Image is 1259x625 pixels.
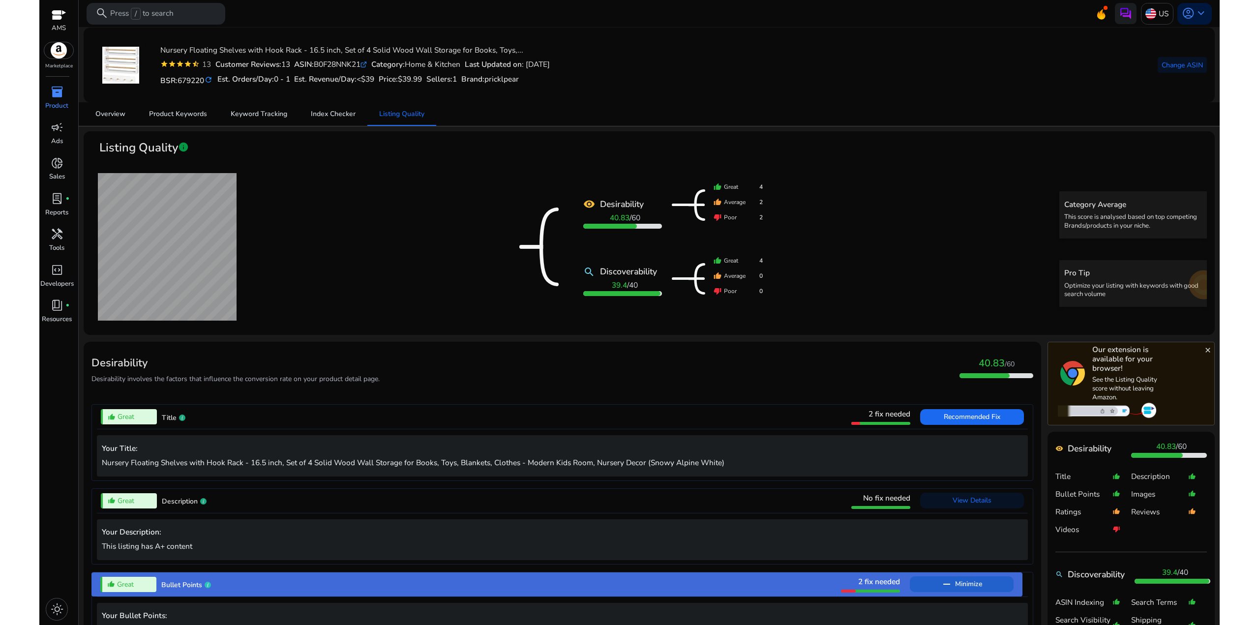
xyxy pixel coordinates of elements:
[217,75,290,84] h5: Est. Orders/Day:
[461,74,482,84] span: Brand
[1055,524,1112,535] p: Videos
[1064,200,1202,209] h5: Category Average
[65,303,70,308] span: fiber_manual_record
[204,75,213,85] mat-icon: refresh
[1005,359,1015,369] span: /60
[600,198,644,210] b: Desirability
[1068,442,1111,455] b: Desirability
[110,8,174,20] p: Press to search
[1112,594,1120,611] mat-icon: thumb_up_alt
[162,413,177,422] span: Title
[102,540,1023,552] p: This listing has A+ content
[1156,441,1176,451] b: 40.83
[1068,568,1125,581] b: Discoverability
[49,243,64,253] p: Tools
[759,213,763,222] span: 2
[102,444,1023,453] h5: Your Title:
[39,154,74,190] a: donut_smallSales
[42,315,72,325] p: Resources
[1112,468,1120,485] mat-icon: thumb_up_alt
[274,74,290,84] span: 0 - 1
[149,111,207,118] span: Product Keywords
[452,74,457,84] span: 1
[51,299,63,312] span: book_4
[131,8,140,20] span: /
[118,412,134,422] span: Great
[1060,361,1085,386] img: chrome-logo.svg
[51,121,63,134] span: campaign
[357,74,374,84] span: <$39
[49,172,65,182] p: Sales
[612,280,638,290] span: /
[39,297,74,332] a: book_4fiber_manual_recordResources
[714,213,721,221] mat-icon: thumb_down
[863,493,910,503] span: No fix needed
[465,59,550,70] div: : [DATE]
[162,497,198,506] span: Description
[99,139,178,156] span: Listing Quality
[215,59,290,70] div: 13
[1145,8,1156,19] img: us.svg
[91,357,380,369] h3: Desirability
[714,271,763,280] div: Average
[40,279,74,289] p: Developers
[379,75,422,84] h5: Price:
[45,62,73,70] p: Marketplace
[398,74,422,84] span: $39.99
[294,59,314,69] b: ASIN:
[714,287,721,295] mat-icon: thumb_down
[1158,57,1207,73] button: Change ASIN
[51,137,63,147] p: Ads
[465,59,522,69] b: Last Updated on
[1188,503,1196,520] mat-icon: thumb_up_alt
[379,111,424,118] span: Listing Quality
[1055,489,1112,500] p: Bullet Points
[1055,445,1063,452] mat-icon: remove_red_eye
[714,272,721,280] mat-icon: thumb_up
[1055,471,1112,482] p: Title
[215,59,281,69] b: Customer Reviews:
[1055,570,1063,578] mat-icon: search
[51,228,63,240] span: handyman
[600,265,657,278] b: Discoverability
[1112,520,1120,538] mat-icon: thumb_down_alt
[1131,471,1188,482] p: Description
[95,111,125,118] span: Overview
[1055,506,1112,517] p: Ratings
[294,75,374,84] h5: Est. Revenue/Day:
[51,264,63,276] span: code_blocks
[1064,213,1202,230] p: This score is analysed based on top competing Brands/products in your niche.
[91,374,380,384] span: Desirability involves the factors that influence the conversion rate on your product detail page.
[118,496,134,506] span: Great
[102,528,1023,536] h5: Your Description:
[610,212,629,223] b: 40.83
[714,256,763,265] div: Great
[1162,567,1188,577] span: /
[1064,268,1202,277] h5: Pro Tip
[39,84,74,119] a: inventory_2Product
[160,60,168,68] mat-icon: star
[117,579,134,590] span: Great
[51,86,63,98] span: inventory_2
[1112,503,1120,520] mat-icon: thumb_up_alt
[52,24,66,33] p: AMS
[160,46,550,55] h4: Nursery Floating Shelves with Hook Rack - 16.5 inch, Set of 4 Solid Wood Wall Storage for Books, ...
[1162,60,1203,70] span: Change ASIN
[953,496,991,505] span: View Details
[108,497,116,505] mat-icon: thumb_up_alt
[1131,506,1188,517] p: Reviews
[1182,7,1195,20] span: account_circle
[39,261,74,297] a: code_blocksDevelopers
[759,271,763,280] span: 0
[1131,597,1188,608] p: Search Terms
[51,192,63,205] span: lab_profile
[102,457,1023,468] p: Nursery Floating Shelves with Hook Rack - 16.5 inch, Set of 4 Solid Wood Wall Storage for Books, ...
[102,611,1023,620] h5: Your Bullet Points:
[941,578,953,590] mat-icon: remove
[311,111,356,118] span: Index Checker
[955,576,982,592] span: Minimize
[1204,346,1212,354] mat-icon: close
[1064,282,1202,299] p: Optimize your listing with keywords with good search volume
[426,75,457,84] h5: Sellers:
[1159,5,1169,22] p: US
